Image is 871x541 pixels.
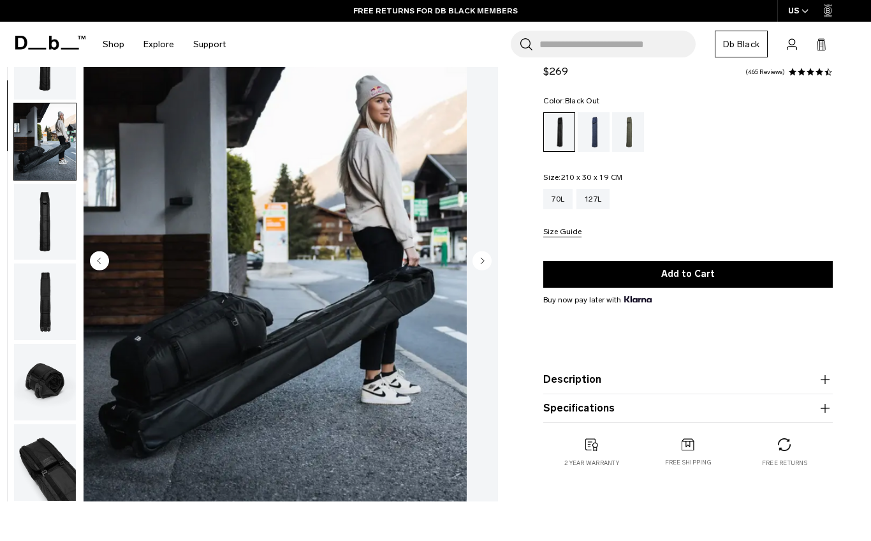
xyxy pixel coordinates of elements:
[14,263,76,340] img: Snow Roller 70L Black Out
[565,96,599,105] span: Black Out
[578,112,610,152] a: Blue Hour
[612,112,644,152] a: Moss Green
[576,189,610,209] a: 127L
[762,459,807,468] p: Free returns
[90,251,109,272] button: Previous slide
[93,22,235,67] nav: Main Navigation
[543,294,652,306] span: Buy now pay later with
[14,424,76,501] img: Snow Roller 70L Black Out
[561,173,623,182] span: 210 x 30 x 19 CM
[14,344,76,420] img: Snow Roller 70L Black Out
[103,22,124,67] a: Shop
[353,5,518,17] a: FREE RETURNS FOR DB BLACK MEMBERS
[472,251,492,272] button: Next slide
[543,372,833,387] button: Description
[193,22,226,67] a: Support
[543,228,582,237] button: Size Guide
[84,22,467,501] li: 2 / 8
[543,174,622,181] legend: Size:
[543,261,833,288] button: Add to Cart
[543,65,568,77] span: $269
[665,458,712,467] p: Free shipping
[715,31,768,57] a: Db Black
[543,189,573,209] a: 70L
[745,69,785,75] a: 465 reviews
[13,343,77,421] button: Snow Roller 70L Black Out
[13,183,77,261] button: Snow Roller 70L Black Out
[543,112,575,152] a: Black Out
[543,97,599,105] legend: Color:
[14,103,76,180] img: Snow Roller 70L Black Out
[143,22,174,67] a: Explore
[624,296,652,302] img: {"height" => 20, "alt" => "Klarna"}
[13,103,77,181] button: Snow Roller 70L Black Out
[564,459,619,468] p: 2 year warranty
[13,263,77,341] button: Snow Roller 70L Black Out
[84,22,467,501] img: Snow Roller 70L Black Out
[14,184,76,260] img: Snow Roller 70L Black Out
[543,401,833,416] button: Specifications
[13,424,77,501] button: Snow Roller 70L Black Out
